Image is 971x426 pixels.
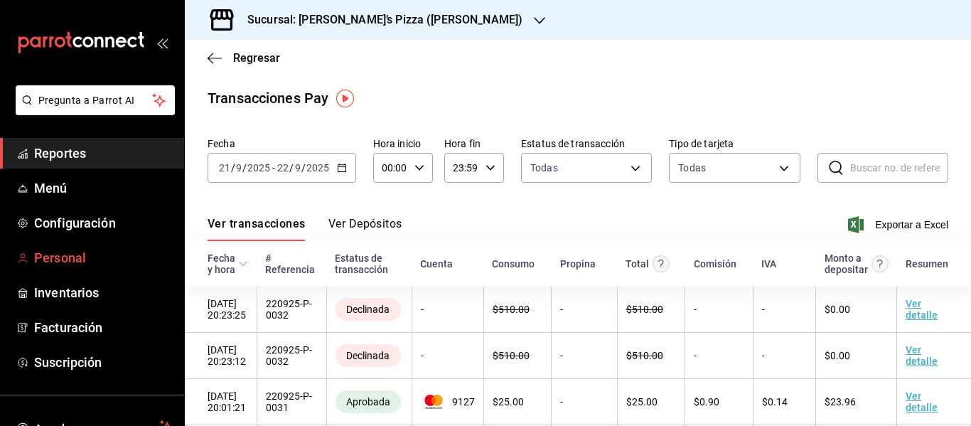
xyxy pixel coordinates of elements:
span: / [289,162,294,174]
div: Propina [560,258,596,270]
span: Regresar [233,51,280,65]
span: $ 510.00 [626,304,663,315]
span: - [272,162,275,174]
td: - [552,379,617,425]
td: - [685,287,753,333]
div: Resumen [906,258,948,270]
span: $ 0.90 [694,396,719,408]
span: $ 510.00 [626,350,663,361]
td: 220925-P-0032 [257,287,326,333]
div: Consumo [492,258,535,270]
span: Fecha y hora [208,252,248,275]
td: 220925-P-0031 [257,379,326,425]
div: Transacciones declinadas por el banco emisor. No se hace ningún cargo al tarjetahabiente ni al co... [336,344,401,367]
div: Fecha y hora [208,252,235,275]
td: $0.00 [816,333,897,379]
div: # Referencia [265,252,318,275]
span: $ 510.00 [493,350,530,361]
td: 220925-P-0032 [257,333,326,379]
span: Personal [34,248,173,267]
input: ---- [247,162,271,174]
span: $ 25.00 [626,396,658,408]
td: - [753,287,816,333]
input: -- [294,162,301,174]
svg: Este es el monto resultante del total pagado menos comisión e IVA. Esta será la parte que se depo... [871,255,889,272]
div: Transacciones cobradas de manera exitosa. [336,390,401,413]
label: Tipo de tarjeta [669,139,800,149]
div: Transacciones Pay [208,87,328,109]
td: - [753,333,816,379]
span: Configuración [34,213,173,233]
button: Regresar [208,51,280,65]
span: Todas [530,161,558,175]
a: Pregunta a Parrot AI [10,103,175,118]
div: Transacciones declinadas por el banco emisor. No se hace ningún cargo al tarjetahabiente ni al co... [336,298,401,321]
input: -- [277,162,289,174]
div: Cuenta [420,258,453,270]
a: Ver detalle [906,298,938,321]
button: Ver Depósitos [328,217,402,241]
span: Suscripción [34,353,173,372]
td: - [685,333,753,379]
div: Estatus de transacción [335,252,403,275]
td: [DATE] 20:01:21 [185,379,257,425]
button: Exportar a Excel [851,216,948,233]
td: [DATE] 20:23:12 [185,333,257,379]
input: -- [218,162,231,174]
span: / [301,162,306,174]
label: Fecha [208,139,356,149]
td: - [412,333,483,379]
span: Aprobada [340,396,396,408]
span: Declinada [340,350,395,361]
button: Ver transacciones [208,217,306,241]
img: Tooltip marker [336,90,354,107]
span: Inventarios [34,283,173,302]
svg: Este monto equivale al total pagado por el comensal antes de aplicar Comisión e IVA. [653,255,670,272]
input: -- [235,162,242,174]
span: Menú [34,179,173,198]
label: Estatus de transacción [521,139,652,149]
a: Ver detalle [906,344,938,367]
span: 9127 [421,395,475,409]
div: IVA [761,258,776,270]
span: Declinada [340,304,395,315]
td: - [412,287,483,333]
label: Hora fin [444,139,504,149]
h3: Sucursal: [PERSON_NAME]’s Pizza ([PERSON_NAME]) [236,11,522,28]
span: $ 0.14 [762,396,788,408]
span: $ 23.96 [825,396,856,408]
td: $0.00 [816,287,897,333]
span: Reportes [34,144,173,163]
span: Facturación [34,318,173,337]
button: open_drawer_menu [156,37,168,48]
a: Ver detalle [906,390,938,413]
button: Pregunta a Parrot AI [16,85,175,115]
div: Monto a depositar [825,252,868,275]
td: - [552,287,617,333]
span: Pregunta a Parrot AI [38,93,153,108]
td: [DATE] 20:23:25 [185,287,257,333]
input: Buscar no. de referencia [850,154,948,182]
input: ---- [306,162,330,174]
span: / [231,162,235,174]
label: Hora inicio [373,139,433,149]
span: $ 510.00 [493,304,530,315]
div: Total [626,258,649,270]
span: $ 25.00 [493,396,524,408]
div: Comisión [694,258,736,270]
span: / [242,162,247,174]
td: - [552,333,617,379]
div: navigation tabs [208,217,402,241]
div: Todas [678,161,706,175]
